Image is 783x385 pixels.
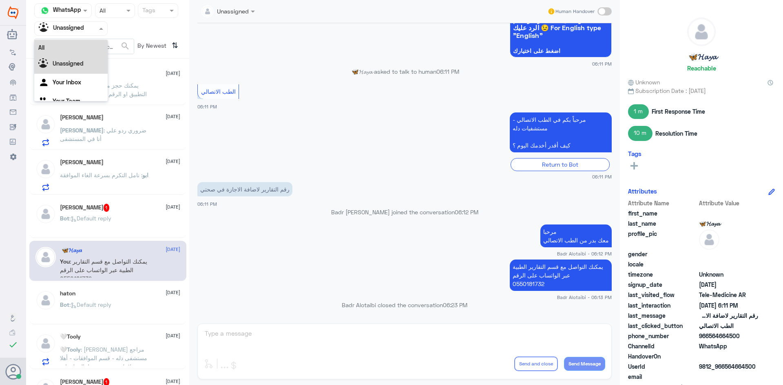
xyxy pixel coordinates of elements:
img: defaultAdmin.png [35,114,56,134]
img: yourInbox.svg [38,77,51,89]
span: Attribute Value [699,199,758,207]
button: Avatar [5,364,21,379]
img: yourTeam.svg [38,96,51,108]
h5: محمد الشرافي [60,114,104,121]
span: [DATE] [166,203,180,211]
span: last_visited_flow [628,290,697,299]
img: defaultAdmin.png [35,290,56,310]
h6: Tags [628,150,641,157]
button: search [120,40,130,53]
span: الطب الاتصالي [201,88,236,95]
span: gender [628,250,697,258]
b: Your Inbox [53,79,81,86]
span: 06:11 PM [197,104,217,109]
span: 06:12 PM [455,209,478,216]
span: last_message [628,311,697,320]
span: null [699,352,758,361]
span: profile_pic [628,229,697,248]
span: 06:23 PM [443,301,467,308]
span: 06:11 PM [197,201,217,207]
h5: haton [60,290,75,297]
span: Subscription Date : [DATE] [628,86,775,95]
h6: Reachable [687,64,716,72]
b: Unassigned [53,60,84,67]
span: email [628,372,697,381]
span: Badr Alotaibi - 06:13 PM [557,294,612,301]
span: locale [628,260,697,268]
img: defaultAdmin.png [35,204,56,224]
span: HandoverOn [628,352,697,361]
span: ‏ [699,209,758,218]
span: search [120,41,130,51]
span: Bot [60,215,69,222]
img: Unassigned.svg [39,22,51,35]
span: 966564664500 [699,332,758,340]
h5: 🤍Tooly [60,333,81,340]
span: : يمكنك التواصل مع قسم التقارير الطبية عبر الواتساب على الرقم 0550181732 [60,258,147,282]
span: 9812_966564664500 [699,362,758,371]
img: Widebot Logo [8,6,18,19]
p: Badr Alotaibi closed the conversation [197,301,612,309]
p: Badr [PERSON_NAME] joined the conversation [197,208,612,216]
span: 10 m [628,126,652,141]
h5: ابو محمد [60,159,104,166]
span: signup_date [628,280,697,289]
span: [PERSON_NAME] [60,127,104,134]
h5: ‏ 🦋𝓗𝓪𝔂𝓪‏ [686,52,717,62]
span: [DATE] [166,378,180,385]
span: 2025-08-09T18:54:10.319Z [699,280,758,289]
span: [DATE] [166,332,180,339]
span: By Newest [134,39,168,55]
p: 23/9/2025, 6:13 PM [510,260,612,291]
p: 23/9/2025, 6:11 PM [197,182,292,196]
button: Send Message [564,357,605,371]
span: Unknown [628,78,660,86]
span: 1 m [628,104,649,119]
span: [DATE] [166,158,180,165]
span: UserId [628,362,697,371]
span: 06:11 PM [436,68,459,75]
span: [DATE] [166,246,180,253]
span: 🦋𝓗𝓪𝔂𝓪‏ [699,219,758,228]
i: ⇅ [172,39,178,52]
span: phone_number [628,332,697,340]
p: 23/9/2025, 6:12 PM [540,224,612,247]
img: defaultAdmin.png [35,159,56,179]
img: defaultAdmin.png [35,333,56,354]
span: Human Handover [555,8,595,15]
input: Search by Name, Local etc… [35,39,134,54]
img: defaultAdmin.png [35,247,56,267]
button: Send and close [514,356,558,371]
p: 23/9/2025, 6:11 PM [510,112,612,152]
span: Badr Alotaibi - 06:12 PM [557,250,612,257]
span: last_clicked_button [628,321,697,330]
span: Resolution Time [655,129,697,138]
span: Attribute Name [628,199,697,207]
span: first_name [628,209,697,218]
span: : نامل التكرم بسرعة الغاء الموافقة [60,172,142,178]
span: [DATE] [166,70,180,77]
span: ChannelId [628,342,697,350]
span: 🤍Tooly [60,346,81,353]
span: You [60,258,70,265]
h5: ‏ 🦋𝓗𝓪𝔂𝓪‏ [60,247,82,254]
span: Unknown [699,270,758,279]
span: Tele-Medicine AR [699,290,758,299]
img: Unassigned.svg [38,58,51,70]
span: timezone [628,270,697,279]
span: 06:11 PM [592,60,612,67]
span: : Default reply [69,301,111,308]
span: 2 [699,342,758,350]
span: اضغط على اختيارك [513,48,608,54]
b: All [38,44,44,51]
span: ابو [142,172,148,178]
span: 2025-09-23T15:11:26.205Z [699,301,758,310]
span: null [699,372,758,381]
img: whatsapp.png [39,4,51,17]
img: defaultAdmin.png [699,229,719,250]
span: null [699,260,758,268]
span: null [699,250,758,258]
span: 06:11 PM [592,173,612,180]
span: last_name [628,219,697,228]
img: defaultAdmin.png [688,18,715,46]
